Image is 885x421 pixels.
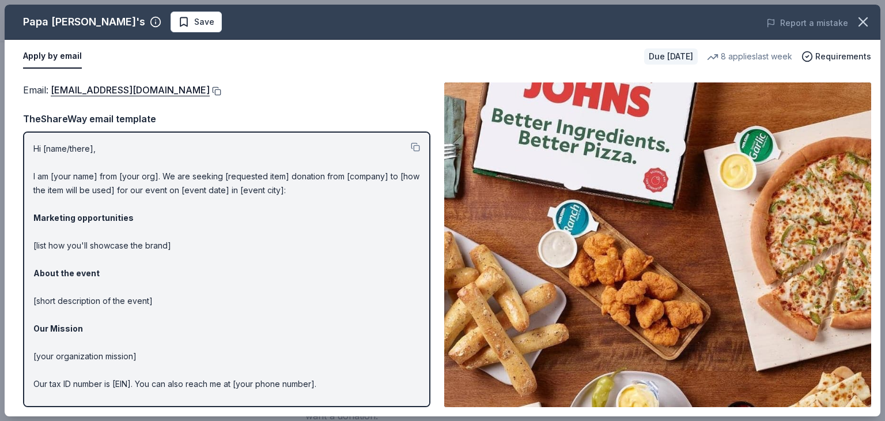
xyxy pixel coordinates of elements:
img: Image for Papa John's [444,82,871,407]
strong: Our Mission [33,324,83,333]
a: [EMAIL_ADDRESS][DOMAIN_NAME] [51,82,210,97]
span: Requirements [815,50,871,63]
button: Requirements [801,50,871,63]
div: Due [DATE] [644,48,698,65]
span: Email : [23,84,210,96]
strong: About the event [33,268,100,278]
div: TheShareWay email template [23,111,430,126]
button: Save [171,12,222,32]
div: Papa [PERSON_NAME]'s [23,13,145,31]
div: 8 applies last week [707,50,792,63]
span: Save [194,15,214,29]
button: Report a mistake [766,16,848,30]
strong: Marketing opportunities [33,213,134,223]
button: Apply by email [23,44,82,69]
